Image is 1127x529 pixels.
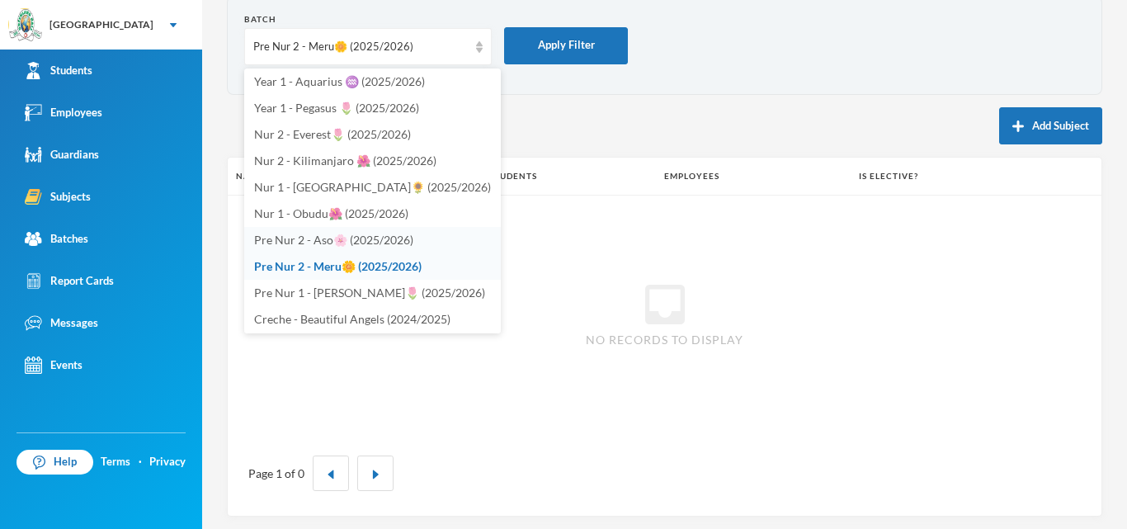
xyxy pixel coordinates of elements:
span: Pre Nur 2 - Meru🌼 (2025/2026) [254,259,422,273]
th: Name [228,158,349,195]
span: Creche - Beautiful Angels (2024/2025) [254,312,450,326]
button: Apply Filter [504,27,628,64]
div: Events [25,357,83,374]
img: logo [9,9,42,42]
div: Messages [25,314,98,332]
span: Year 1 - Aquarius ♒️ (2025/2026) [254,74,425,88]
th: Students [481,158,656,195]
th: Is Elective? [851,158,1057,195]
i: inbox [639,278,691,331]
th: Employees [656,158,851,195]
a: Terms [101,454,130,470]
a: Privacy [149,454,186,470]
div: Page 1 of 0 [248,465,304,482]
div: [GEOGRAPHIC_DATA] [50,17,153,32]
div: Guardians [25,146,99,163]
span: Nur 2 - Everest🌷 (2025/2026) [254,127,411,141]
div: Batches [25,230,88,248]
button: Add Subject [999,107,1102,144]
span: Pre Nur 2 - Aso🌸 (2025/2026) [254,233,413,247]
span: Nur 1 - [GEOGRAPHIC_DATA]🌻 (2025/2026) [254,180,491,194]
span: Year 1 - Pegasus 🌷 (2025/2026) [254,101,419,115]
div: Employees [25,104,102,121]
span: Nur 2 - Kilimanjaro 🌺 (2025/2026) [254,154,436,168]
div: Pre Nur 2 - Meru🌼 (2025/2026) [253,39,468,55]
span: Pre Nur 1 - [PERSON_NAME]🌷 (2025/2026) [254,286,485,300]
div: Batch [244,13,492,26]
div: Report Cards [25,272,114,290]
span: Nur 1 - Obudu🌺 (2025/2026) [254,206,408,220]
div: · [139,454,142,470]
div: Subjects [25,188,91,205]
a: Help [17,450,93,475]
span: No records to display [586,331,743,348]
div: Students [25,62,92,79]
